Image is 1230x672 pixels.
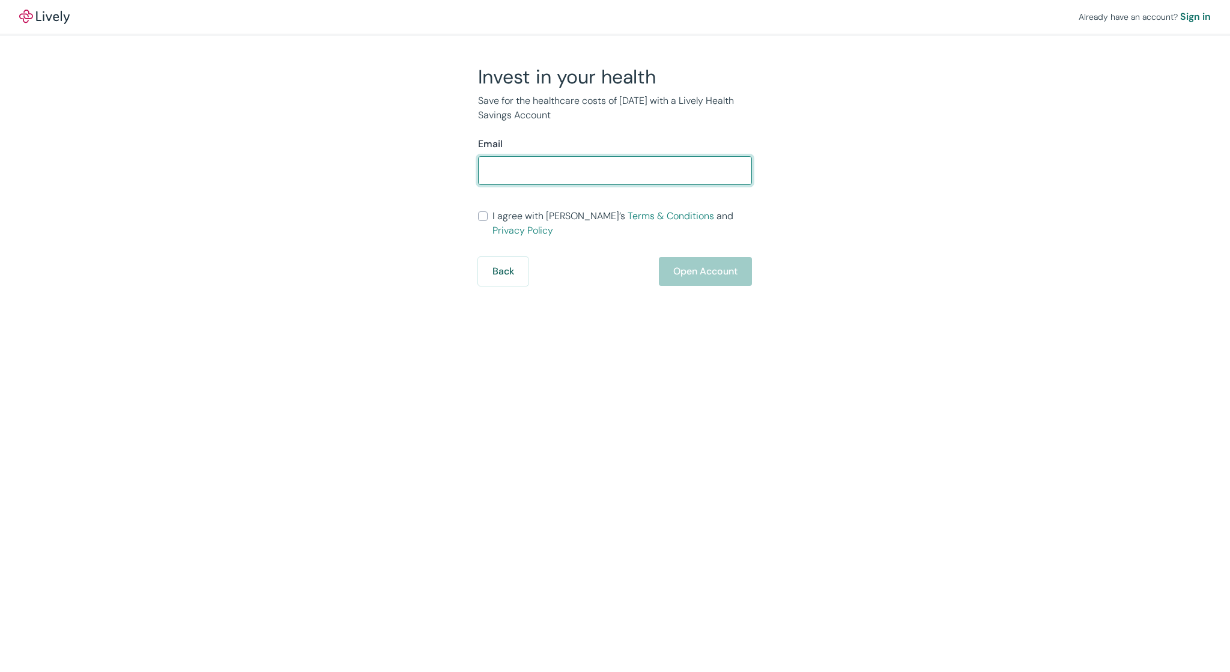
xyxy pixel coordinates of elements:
[628,210,714,222] a: Terms & Conditions
[19,10,70,24] a: LivelyLively
[492,209,752,238] span: I agree with [PERSON_NAME]’s and
[478,65,752,89] h2: Invest in your health
[492,224,553,237] a: Privacy Policy
[478,137,503,151] label: Email
[478,94,752,123] p: Save for the healthcare costs of [DATE] with a Lively Health Savings Account
[1079,10,1211,24] div: Already have an account?
[478,257,529,286] button: Back
[19,10,70,24] img: Lively
[1180,10,1211,24] a: Sign in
